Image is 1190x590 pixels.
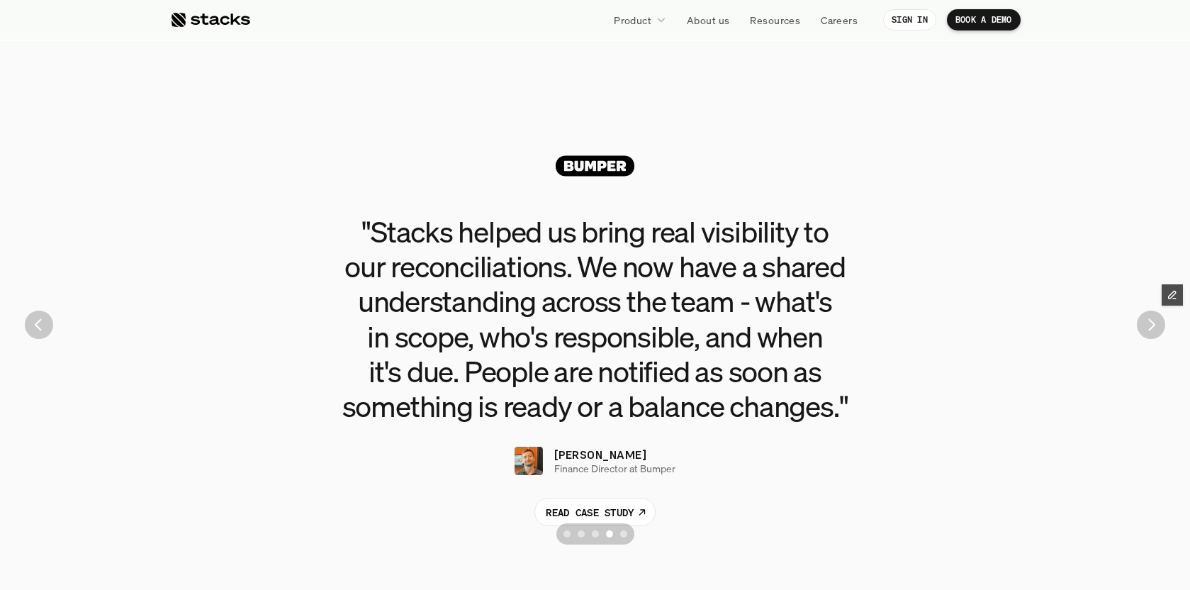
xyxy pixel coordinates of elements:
[947,9,1021,30] a: BOOK A DEMO
[167,328,230,338] a: Privacy Policy
[678,7,738,33] a: About us
[602,523,617,545] button: Scroll to page 4
[1162,284,1183,306] button: Edit Framer Content
[1137,311,1165,339] img: Next Arrow
[1137,311,1165,339] button: Next
[741,7,809,33] a: Resources
[554,463,675,475] p: Finance Director at Bumper
[750,13,800,28] p: Resources
[955,15,1012,25] p: BOOK A DEMO
[554,446,646,463] p: [PERSON_NAME]
[546,505,634,520] p: READ CASE STUDY
[617,523,634,545] button: Scroll to page 5
[588,523,602,545] button: Scroll to page 3
[812,7,866,33] a: Careers
[574,523,588,545] button: Scroll to page 2
[883,9,936,30] a: SIGN IN
[687,13,729,28] p: About us
[25,311,53,339] img: Back Arrow
[614,13,651,28] p: Product
[821,13,858,28] p: Careers
[25,311,53,339] button: Previous
[892,15,928,25] p: SIGN IN
[276,214,914,423] h3: "Stacks helped us bring real visibility to our reconciliations. We now have a shared understandin...
[556,523,574,545] button: Scroll to page 1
